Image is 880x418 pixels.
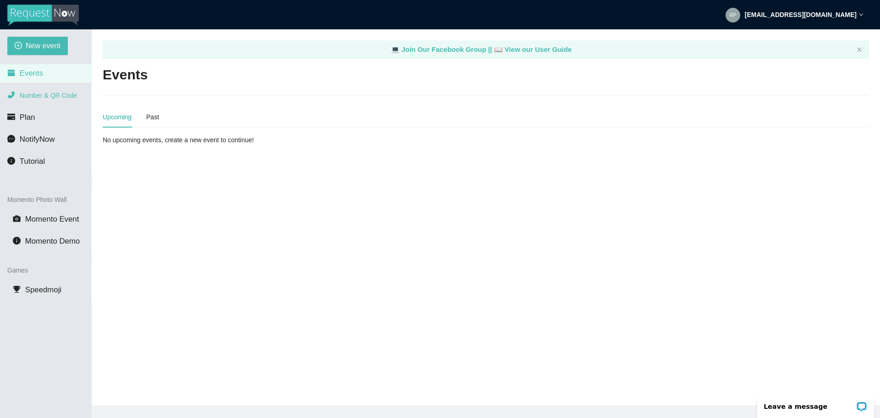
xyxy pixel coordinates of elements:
div: Upcoming [103,112,132,122]
span: Plan [20,113,35,122]
h2: Events [103,66,148,84]
span: Speedmoji [25,285,61,294]
img: RequestNow [7,5,79,26]
span: plus-circle [15,42,22,50]
span: laptop [494,45,503,53]
strong: [EMAIL_ADDRESS][DOMAIN_NAME] [745,11,857,18]
img: 5b1edd0a233595123be31e57a207736d [726,8,740,22]
span: trophy [13,285,21,293]
span: Tutorial [20,157,45,166]
span: camera [13,215,21,223]
span: credit-card [7,113,15,121]
span: message [7,135,15,143]
span: laptop [391,45,400,53]
div: No upcoming events, create a new event to continue! [103,135,353,145]
button: plus-circleNew event [7,37,68,55]
span: down [859,12,863,17]
span: phone [7,91,15,99]
span: Momento Demo [25,237,80,245]
span: NotifyNow [20,135,55,144]
span: Momento Event [25,215,79,223]
span: calendar [7,69,15,77]
span: New event [26,40,60,51]
iframe: LiveChat chat widget [751,389,880,418]
button: close [857,47,862,53]
span: info-circle [13,237,21,245]
span: info-circle [7,157,15,165]
span: Number & QR Code [20,92,77,99]
a: laptop Join Our Facebook Group || [391,45,494,53]
a: laptop View our User Guide [494,45,572,53]
span: close [857,47,862,52]
div: Past [146,112,159,122]
span: Events [20,69,43,78]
